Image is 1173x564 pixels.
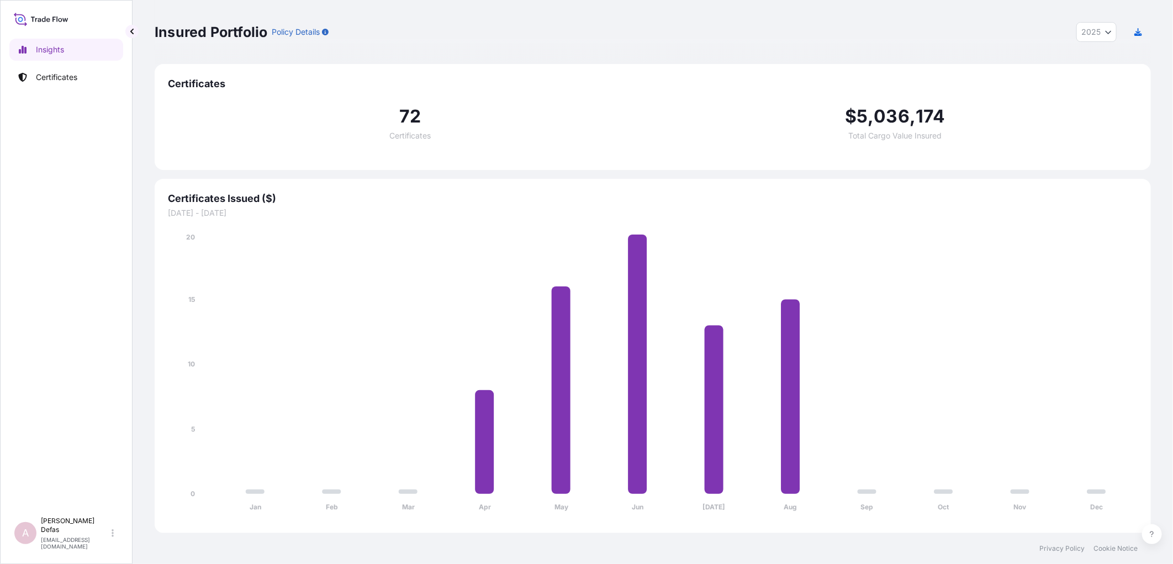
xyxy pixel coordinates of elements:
p: Insights [36,44,64,55]
p: Policy Details [272,26,320,38]
tspan: Dec [1090,503,1103,512]
p: Certificates [36,72,77,83]
span: 5 [857,108,868,125]
tspan: Sep [861,503,874,512]
tspan: Nov [1014,503,1027,512]
tspan: Jun [632,503,643,512]
p: [PERSON_NAME] Defas [41,517,109,534]
span: Certificates Issued ($) [168,192,1138,205]
p: Insured Portfolio [155,23,267,41]
span: 174 [916,108,945,125]
tspan: May [554,503,569,512]
tspan: 0 [191,489,195,498]
span: A [22,528,29,539]
tspan: Jan [250,503,261,512]
a: Certificates [9,66,123,88]
span: , [868,108,874,125]
span: 036 [874,108,910,125]
tspan: 5 [191,425,195,433]
span: Certificates [168,77,1138,91]
tspan: Apr [479,503,491,512]
span: $ [845,108,857,125]
span: 72 [399,108,421,125]
tspan: Mar [402,503,415,512]
span: , [910,108,916,125]
tspan: Feb [326,503,338,512]
a: Privacy Policy [1039,544,1085,553]
span: [DATE] - [DATE] [168,207,1138,219]
button: Year Selector [1076,22,1117,42]
tspan: 15 [188,295,195,304]
a: Insights [9,39,123,61]
tspan: 20 [186,233,195,241]
p: [EMAIL_ADDRESS][DOMAIN_NAME] [41,536,109,550]
span: Certificates [390,132,431,140]
tspan: 10 [188,360,195,368]
span: Total Cargo Value Insured [849,132,942,140]
span: 2025 [1081,26,1101,38]
tspan: Aug [784,503,797,512]
tspan: [DATE] [703,503,726,512]
a: Cookie Notice [1093,544,1138,553]
tspan: Oct [938,503,950,512]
